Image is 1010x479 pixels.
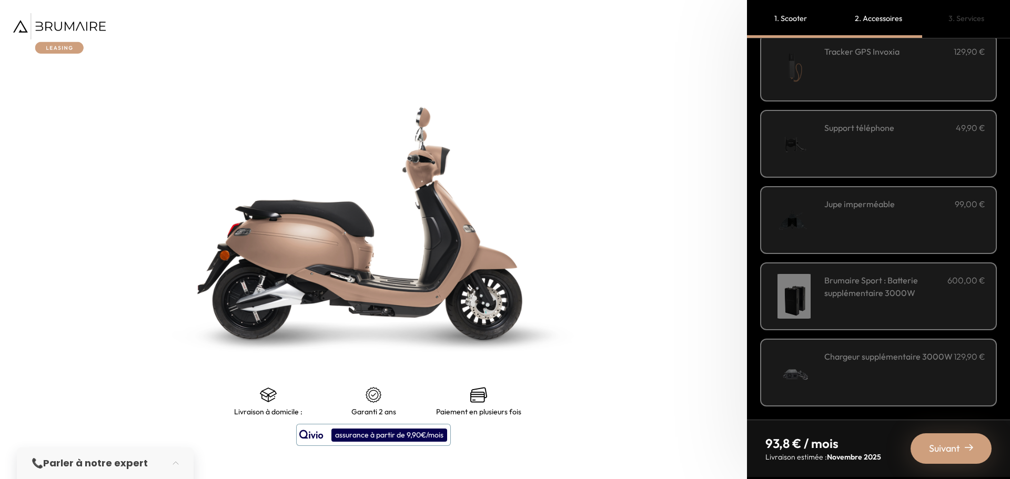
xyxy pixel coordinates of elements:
[956,121,985,134] p: 49,90 €
[929,441,960,456] span: Suivant
[331,429,447,442] div: assurance à partir de 9,90€/mois
[772,274,816,319] img: Brumaire Sport : Batterie supplémentaire 3000W
[234,407,302,416] p: Livraison à domicile :
[954,45,985,58] p: 129,90 €
[351,407,396,416] p: Garanti 2 ans
[765,435,881,452] p: 93,8 € / mois
[954,350,985,363] p: 129,90 €
[824,198,895,210] h3: Jupe imperméable
[824,350,953,363] h3: Chargeur supplémentaire 3000W
[965,443,973,452] img: right-arrow-2.png
[772,350,816,395] img: Chargeur supplémentaire 3000W
[765,452,881,462] p: Livraison estimée :
[260,386,277,403] img: shipping.png
[824,121,894,134] h3: Support téléphone
[772,198,816,242] img: Jupe imperméable
[296,424,451,446] button: assurance à partir de 9,90€/mois
[827,452,881,462] span: Novembre 2025
[824,45,900,58] h3: Tracker GPS Invoxia
[470,386,487,403] img: credit-cards.png
[436,407,521,416] p: Paiement en plusieurs fois
[299,429,324,441] img: logo qivio
[947,274,985,299] p: 600,00 €
[824,274,947,299] h3: Brumaire Sport : Batterie supplémentaire 3000W
[772,45,816,90] img: Tracker GPS Invoxia
[772,121,816,166] img: Support téléphone
[13,13,106,54] img: Brumaire Leasing
[365,386,382,403] img: certificat-de-garantie.png
[955,198,985,210] p: 99,00 €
